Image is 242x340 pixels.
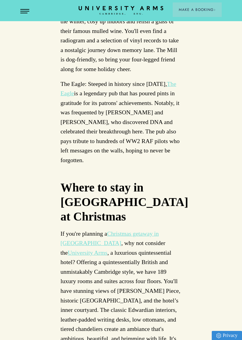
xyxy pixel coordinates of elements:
[20,9,29,14] button: Open Menu
[179,7,216,12] span: Make a Booking
[60,79,181,165] p: The Eagle: Steeped in history since [DATE], is a legendary pub that has poured pints in gratitude...
[79,6,163,15] a: Home
[173,2,222,17] button: Make a BookingArrow icon
[68,249,107,256] a: University Arms
[212,331,242,340] a: Privacy
[214,9,216,11] img: Arrow icon
[60,230,159,247] a: Christmas getaway in [GEOGRAPHIC_DATA]
[60,181,188,223] strong: Where to stay in [GEOGRAPHIC_DATA] at Christmas
[216,333,221,338] img: Privacy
